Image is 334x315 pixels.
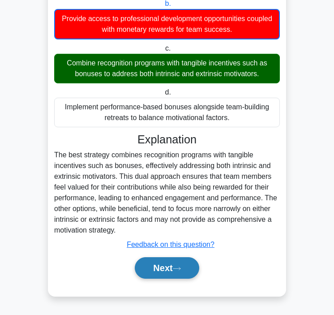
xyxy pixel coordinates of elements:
[135,257,199,279] button: Next
[54,54,280,83] div: Combine recognition programs with tangible incentives such as bonuses to address both intrinsic a...
[60,133,274,146] h3: Explanation
[165,44,171,52] span: c.
[165,88,171,96] span: d.
[127,241,214,248] a: Feedback on this question?
[54,9,280,39] div: Provide access to professional development opportunities coupled with monetary rewards for team s...
[54,98,280,127] div: Implement performance-based bonuses alongside team-building retreats to balance motivational fact...
[54,150,280,236] div: The best strategy combines recognition programs with tangible incentives such as bonuses, effecti...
